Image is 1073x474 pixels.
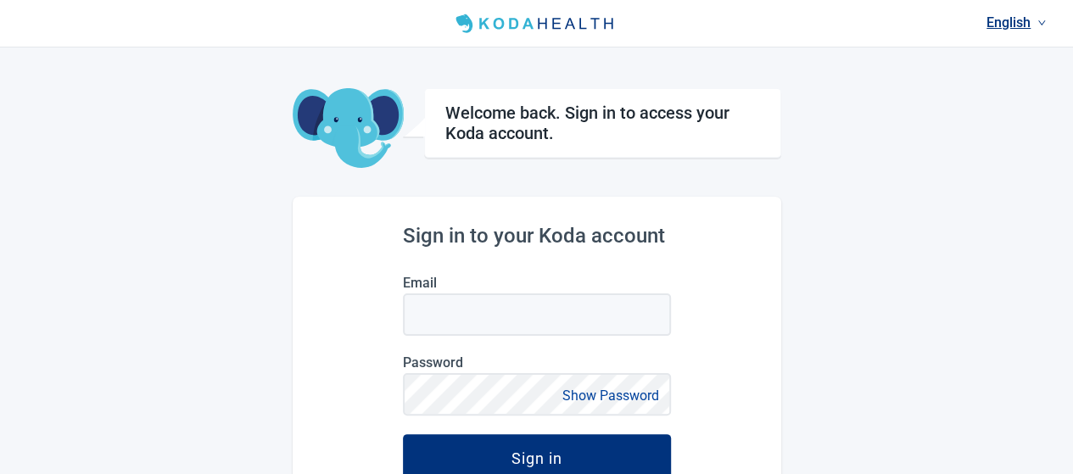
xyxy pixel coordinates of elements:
[449,10,623,37] img: Koda Health
[511,449,562,466] div: Sign in
[293,88,404,170] img: Koda Elephant
[403,354,671,371] label: Password
[557,384,664,407] button: Show Password
[980,8,1053,36] a: Current language: English
[403,224,671,248] h2: Sign in to your Koda account
[1037,19,1046,27] span: down
[445,103,760,143] h1: Welcome back. Sign in to access your Koda account.
[403,275,671,291] label: Email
